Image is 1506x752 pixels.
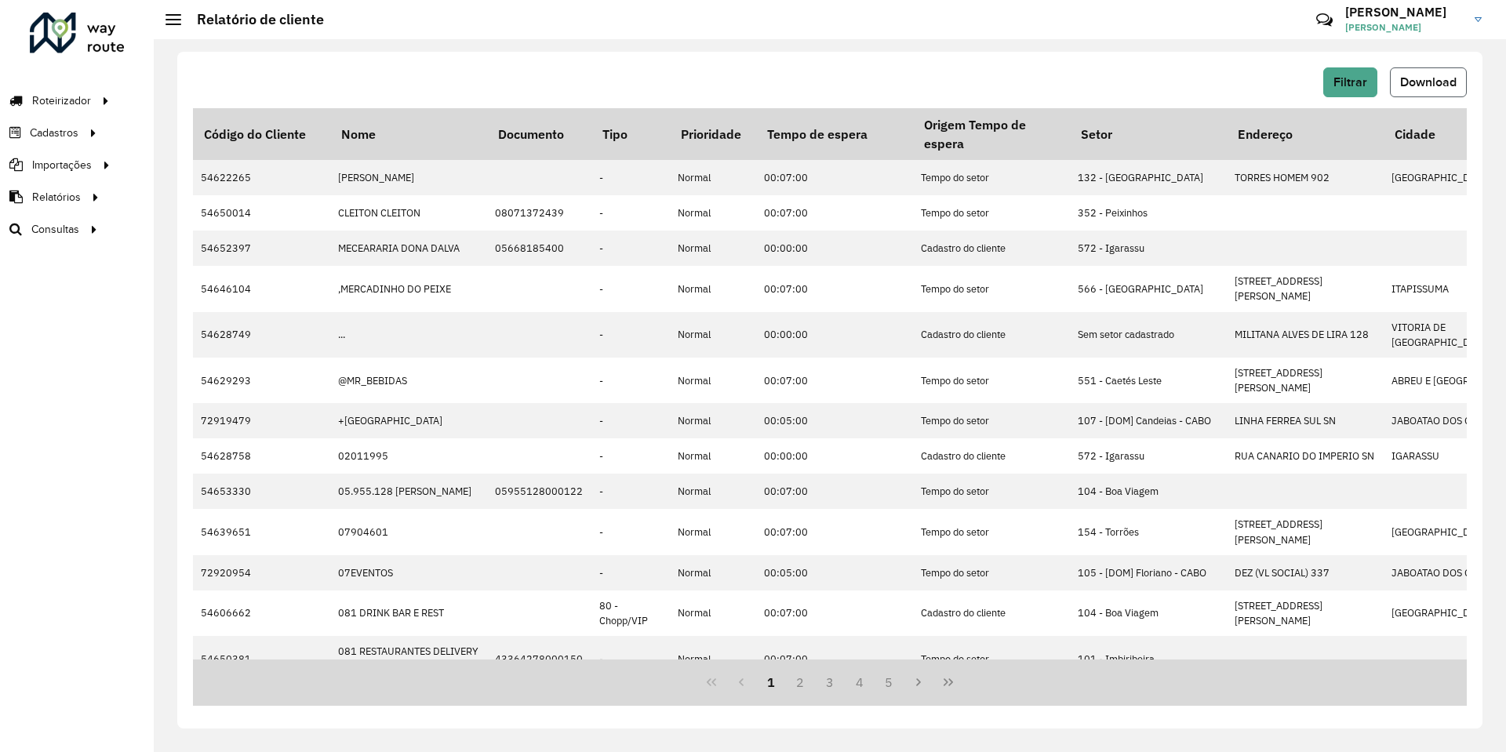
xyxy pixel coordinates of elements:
td: ,MERCADINHO DO PEIXE [330,266,487,311]
td: 00:07:00 [756,474,913,509]
td: - [591,358,670,403]
td: 72920954 [193,555,330,590]
td: 54628749 [193,312,330,358]
td: 00:07:00 [756,358,913,403]
td: [STREET_ADDRESS][PERSON_NAME] [1227,266,1384,311]
td: 352 - Peixinhos [1070,195,1227,231]
button: 5 [875,667,904,697]
td: 54652397 [193,231,330,266]
td: Normal [670,195,756,231]
td: 54646104 [193,266,330,311]
h2: Relatório de cliente [181,11,324,28]
td: 081 DRINK BAR E REST [330,590,487,636]
td: Cadastro do cliente [913,590,1070,636]
th: Documento [487,108,591,160]
a: Contato Rápido [1308,3,1341,37]
td: Normal [670,403,756,438]
td: Tempo do setor [913,160,1070,195]
button: Download [1390,67,1467,97]
td: Cadastro do cliente [913,438,1070,474]
td: 081 RESTAURANTES DELIVERY LTDA [330,636,487,681]
td: 00:07:00 [756,160,913,195]
td: 07904601 [330,509,487,554]
td: - [591,312,670,358]
button: Next Page [904,667,933,697]
button: 4 [845,667,875,697]
td: 00:07:00 [756,590,913,636]
td: Tempo do setor [913,474,1070,509]
td: Normal [670,474,756,509]
button: Last Page [933,667,963,697]
td: Normal [670,266,756,311]
td: Normal [670,636,756,681]
td: - [591,403,670,438]
span: Roteirizador [32,93,91,109]
td: 00:07:00 [756,266,913,311]
span: [PERSON_NAME] [1345,20,1463,35]
td: CLEITON CLEITON [330,195,487,231]
th: Endereço [1227,108,1384,160]
td: 07EVENTOS [330,555,487,590]
td: - [591,555,670,590]
td: 54622265 [193,160,330,195]
td: 104 - Boa Viagem [1070,590,1227,636]
td: 101 - Imbiribeira [1070,636,1227,681]
td: MILITANA ALVES DE LIRA 128 [1227,312,1384,358]
td: +[GEOGRAPHIC_DATA] [330,403,487,438]
td: Normal [670,590,756,636]
span: Importações [32,157,92,173]
td: 05668185400 [487,231,591,266]
td: Tempo do setor [913,636,1070,681]
td: 00:05:00 [756,403,913,438]
span: Download [1400,75,1457,89]
td: - [591,160,670,195]
td: @MR_BEBIDAS [330,358,487,403]
td: 05955128000122 [487,474,591,509]
td: Tempo do setor [913,266,1070,311]
th: Tempo de espera [756,108,913,160]
td: 154 - Torrões [1070,509,1227,554]
td: DEZ (VL SOCIAL) 337 [1227,555,1384,590]
td: Tempo do setor [913,358,1070,403]
td: 105 - [DOM] Floriano - CABO [1070,555,1227,590]
td: 00:00:00 [756,231,913,266]
td: 00:00:00 [756,438,913,474]
td: [STREET_ADDRESS][PERSON_NAME] [1227,509,1384,554]
td: Cadastro do cliente [913,231,1070,266]
td: Tempo do setor [913,555,1070,590]
td: Normal [670,438,756,474]
td: 566 - [GEOGRAPHIC_DATA] [1070,266,1227,311]
td: 54639651 [193,509,330,554]
td: - [591,438,670,474]
td: - [591,509,670,554]
td: [STREET_ADDRESS][PERSON_NAME] [1227,590,1384,636]
span: Filtrar [1333,75,1367,89]
td: - [591,636,670,681]
td: 54650014 [193,195,330,231]
td: Tempo do setor [913,403,1070,438]
td: - [591,474,670,509]
td: - [591,195,670,231]
td: Normal [670,358,756,403]
td: 08071372439 [487,195,591,231]
td: RUA CANARIO DO IMPERIO SN [1227,438,1384,474]
span: Relatórios [32,189,81,205]
td: 54629293 [193,358,330,403]
td: TORRES HOMEM 902 [1227,160,1384,195]
td: 02011995 [330,438,487,474]
button: 3 [815,667,845,697]
th: Código do Cliente [193,108,330,160]
td: 54650381 [193,636,330,681]
td: 00:00:00 [756,312,913,358]
td: Normal [670,231,756,266]
span: Consultas [31,221,79,238]
td: 572 - Igarassu [1070,231,1227,266]
td: 80 - Chopp/VIP [591,590,670,636]
th: Origem Tempo de espera [913,108,1070,160]
td: 00:07:00 [756,636,913,681]
td: 72919479 [193,403,330,438]
td: Cadastro do cliente [913,312,1070,358]
td: ... [330,312,487,358]
th: Setor [1070,108,1227,160]
button: 1 [756,667,786,697]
